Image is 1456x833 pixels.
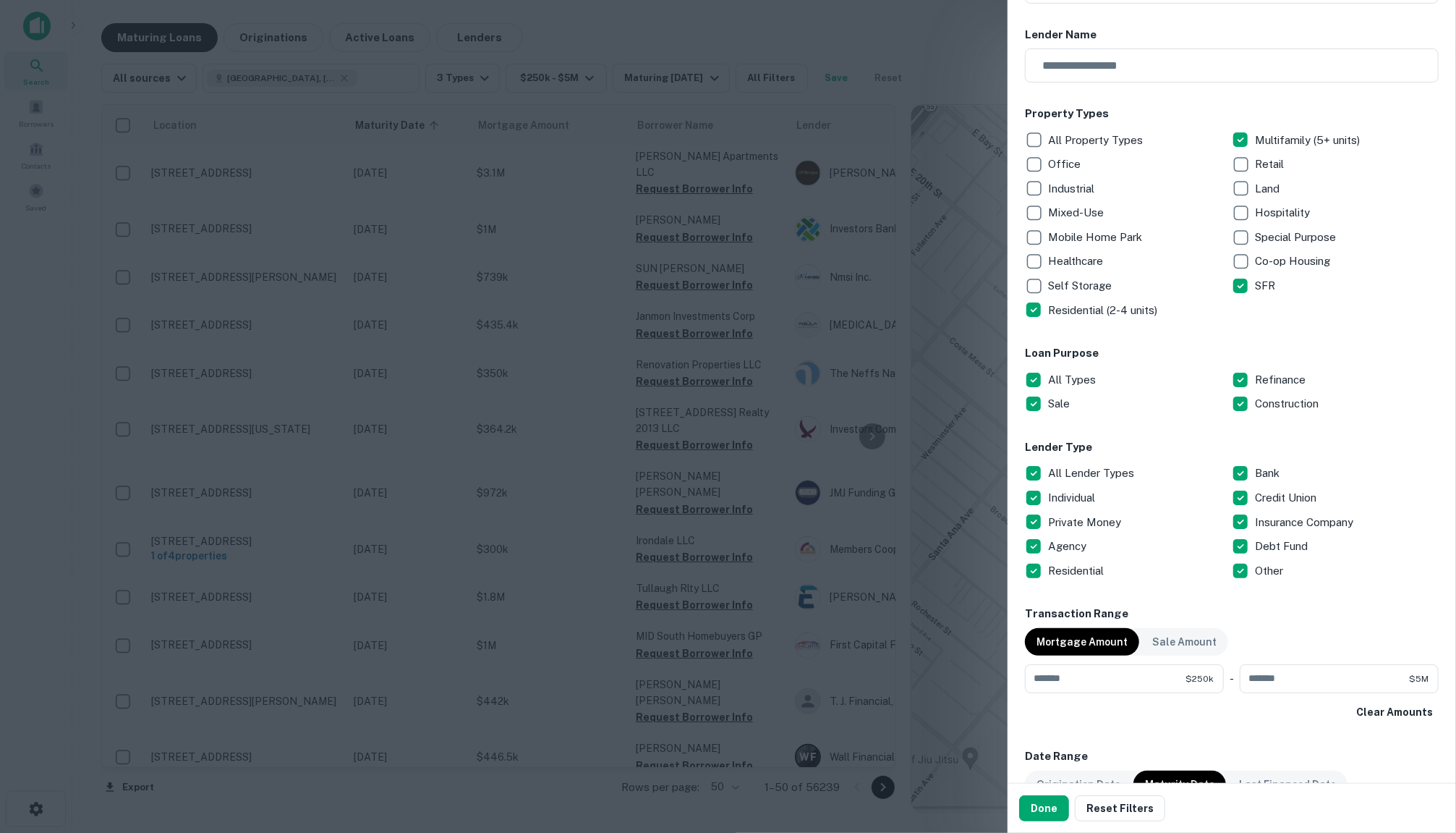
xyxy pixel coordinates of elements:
p: Credit Union [1255,489,1319,507]
h6: Date Range [1025,748,1439,765]
button: Clear Amounts [1350,699,1439,725]
p: All Lender Types [1048,465,1137,482]
p: Residential [1048,562,1107,580]
iframe: Chat Widget [1384,671,1456,740]
p: Office [1048,156,1084,173]
p: Hospitality [1255,204,1313,221]
p: Bank [1255,465,1282,482]
p: Land [1255,180,1282,198]
p: Sale Amount [1152,634,1217,650]
h6: Transaction Range [1025,606,1439,622]
p: Refinance [1255,371,1308,389]
p: Mixed-Use [1048,204,1107,221]
p: Maturity Date [1145,777,1214,792]
span: $250k [1185,672,1214,685]
p: Private Money [1048,514,1124,531]
p: Self Storage [1048,277,1115,295]
p: Construction [1255,395,1321,413]
h6: Loan Purpose [1025,345,1439,362]
button: Reset Filters [1075,795,1165,821]
p: Origination Date [1036,777,1120,792]
p: Other [1255,562,1286,580]
p: Healthcare [1048,253,1106,270]
p: SFR [1255,277,1278,295]
h6: Lender Name [1025,27,1439,43]
p: Special Purpose [1255,229,1339,246]
p: Mortgage Amount [1036,634,1128,650]
p: Residential (2-4 units) [1048,302,1160,319]
p: Individual [1048,489,1098,507]
p: All Types [1048,371,1099,389]
p: All Property Types [1048,132,1146,149]
p: Agency [1048,538,1089,555]
p: Multifamily (5+ units) [1255,132,1363,149]
p: Insurance Company [1255,514,1356,531]
p: Mobile Home Park [1048,229,1145,246]
p: Retail [1255,156,1287,173]
h6: Property Types [1025,106,1439,122]
p: Sale [1048,395,1073,413]
p: Last Financed Date [1239,777,1336,792]
p: Industrial [1048,180,1097,198]
h6: Lender Type [1025,439,1439,456]
div: - [1230,664,1234,693]
p: Debt Fund [1255,538,1311,555]
button: Done [1019,795,1069,821]
p: Co-op Housing [1255,253,1333,270]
